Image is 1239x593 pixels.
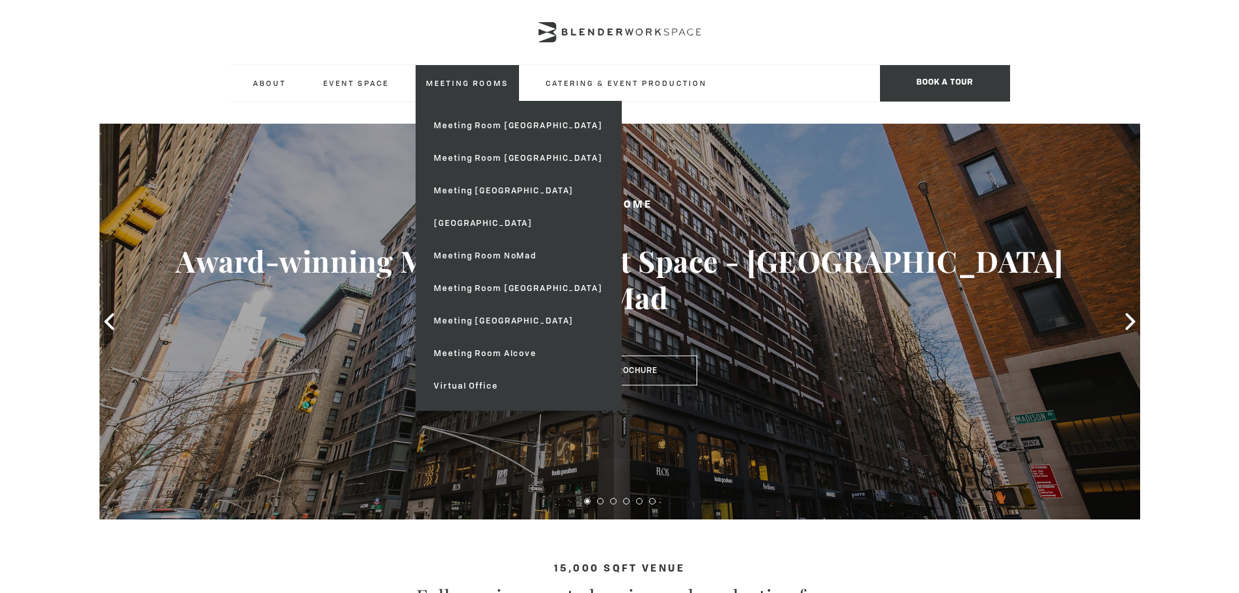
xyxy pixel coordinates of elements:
[880,65,1010,102] span: Book a tour
[423,272,613,305] a: Meeting Room [GEOGRAPHIC_DATA]
[423,174,613,207] a: Meeting [GEOGRAPHIC_DATA]
[416,65,519,101] a: Meeting Rooms
[230,564,1010,575] h4: 15,000 sqft venue
[423,109,613,142] a: Meeting Room [GEOGRAPHIC_DATA]
[423,370,613,402] a: Virtual Office
[243,65,297,101] a: About
[423,305,613,337] a: Meeting [GEOGRAPHIC_DATA]
[313,65,399,101] a: Event Space
[423,337,613,370] a: Meeting Room Alcove
[535,65,717,101] a: Catering & Event Production
[152,243,1088,316] h3: Award-winning Meeting & Event Space - [GEOGRAPHIC_DATA] NoMad
[423,142,613,174] a: Meeting Room [GEOGRAPHIC_DATA]
[423,240,613,272] a: Meeting Room NoMad
[1005,426,1239,593] iframe: Chat Widget
[423,207,613,240] a: [GEOGRAPHIC_DATA]
[152,197,1088,214] h2: Welcome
